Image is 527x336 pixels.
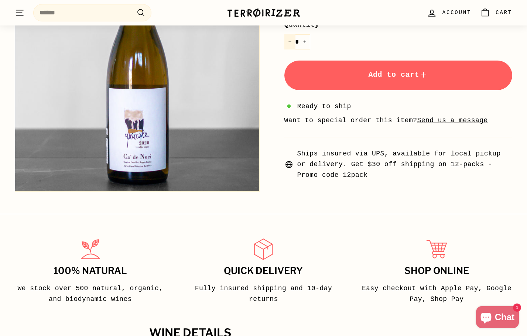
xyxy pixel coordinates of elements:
[284,61,513,90] button: Add to cart
[185,266,342,276] h3: Quick delivery
[297,148,513,180] span: Ships insured via UPS, available for local pickup or delivery. Get $30 off shipping on 12-packs -...
[12,266,169,276] h3: 100% Natural
[368,71,428,79] span: Add to cart
[422,2,476,24] a: Account
[297,101,351,112] span: Ready to ship
[12,283,169,305] p: We stock over 500 natural, organic, and biodynamic wines
[417,117,488,124] a: Send us a message
[299,34,310,49] button: Increase item quantity by one
[358,283,515,305] p: Easy checkout with Apple Pay, Google Pay, Shop Pay
[284,115,513,126] li: Want to special order this item?
[358,266,515,276] h3: Shop Online
[284,34,295,49] button: Reduce item quantity by one
[284,34,310,49] input: quantity
[442,8,471,17] span: Account
[474,306,521,330] inbox-online-store-chat: Shopify online store chat
[185,283,342,305] p: Fully insured shipping and 10-day returns
[496,8,512,17] span: Cart
[476,2,517,24] a: Cart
